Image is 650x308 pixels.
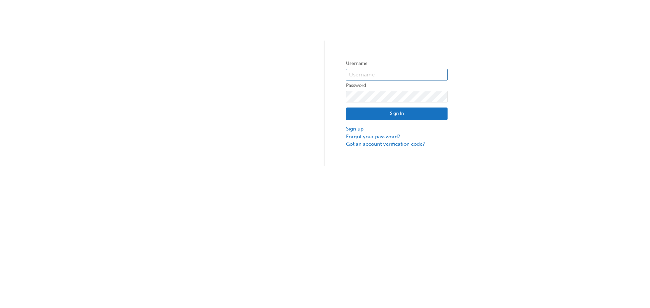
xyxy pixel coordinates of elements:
a: Sign up [346,125,448,133]
a: Forgot your password? [346,133,448,141]
img: Trak [202,94,304,102]
label: Password [346,81,448,90]
button: Sign In [346,108,448,120]
a: Got an account verification code? [346,140,448,148]
label: Username [346,60,448,68]
input: Username [346,69,448,80]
